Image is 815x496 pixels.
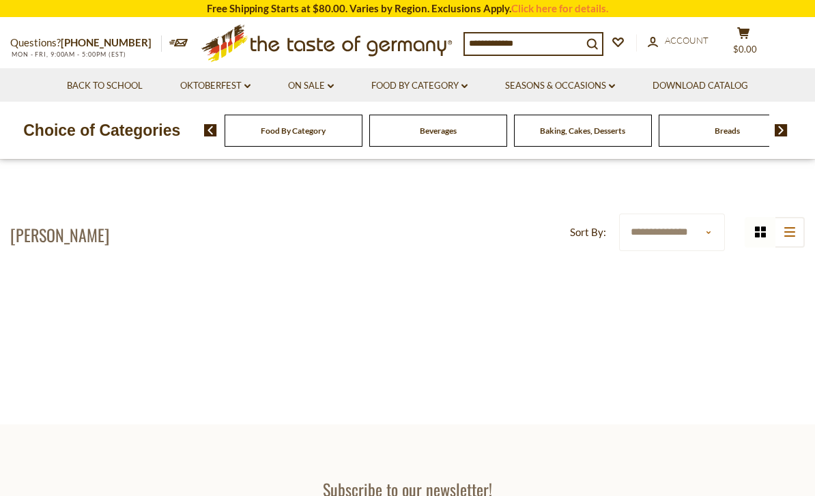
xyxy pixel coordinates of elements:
a: Food By Category [371,78,468,93]
label: Sort By: [570,224,606,241]
a: Oktoberfest [180,78,251,93]
p: Questions? [10,34,162,52]
a: Beverages [420,126,457,136]
a: Click here for details. [511,2,608,14]
a: Account [648,33,709,48]
a: Breads [715,126,740,136]
a: Back to School [67,78,143,93]
span: Account [665,35,709,46]
a: Food By Category [261,126,326,136]
span: MON - FRI, 9:00AM - 5:00PM (EST) [10,50,126,58]
img: next arrow [775,124,788,136]
img: previous arrow [204,124,217,136]
a: Baking, Cakes, Desserts [540,126,625,136]
a: Seasons & Occasions [505,78,615,93]
span: $0.00 [733,44,757,55]
button: $0.00 [723,27,764,61]
a: On Sale [288,78,334,93]
h1: [PERSON_NAME] [10,224,109,245]
a: Download Catalog [653,78,748,93]
a: [PHONE_NUMBER] [61,36,152,48]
